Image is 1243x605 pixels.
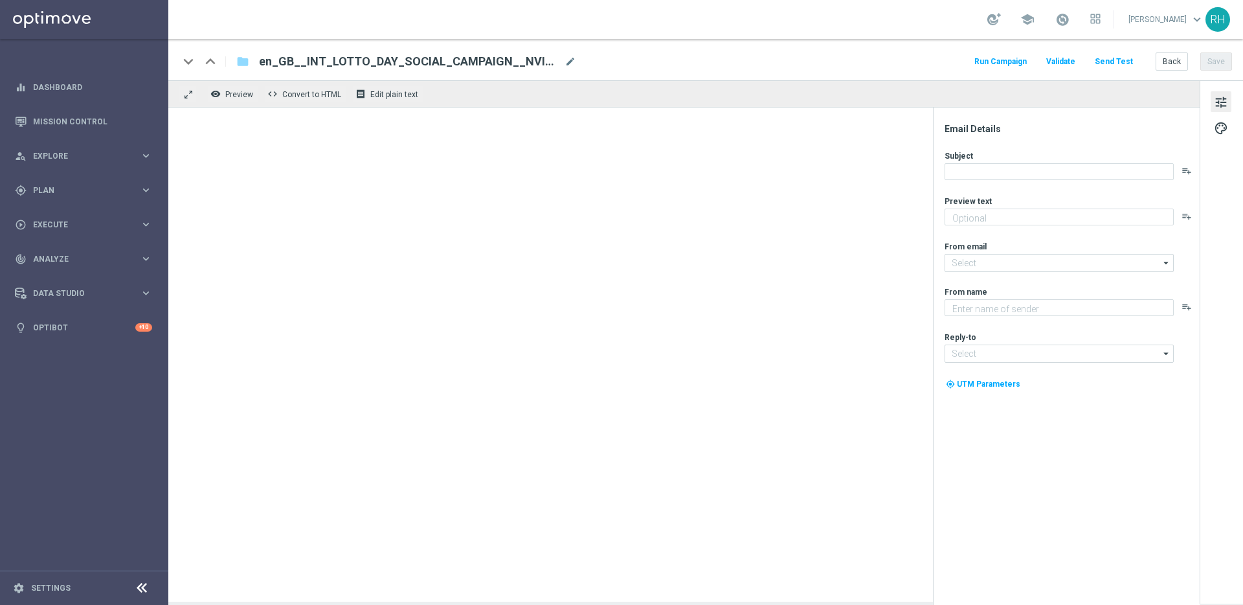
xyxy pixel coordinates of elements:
[945,151,973,161] label: Subject
[15,288,140,299] div: Data Studio
[140,184,152,196] i: keyboard_arrow_right
[33,290,140,297] span: Data Studio
[140,218,152,231] i: keyboard_arrow_right
[1214,94,1228,111] span: tune
[1020,12,1035,27] span: school
[370,90,418,99] span: Edit plain text
[15,322,27,334] i: lightbulb
[1127,10,1205,29] a: [PERSON_NAME]keyboard_arrow_down
[1181,211,1192,222] button: playlist_add
[14,254,153,264] button: track_changes Analyze keyboard_arrow_right
[957,380,1020,389] span: UTM Parameters
[15,150,140,162] div: Explore
[1044,53,1077,71] button: Validate
[15,70,152,104] div: Dashboard
[15,82,27,93] i: equalizer
[33,104,152,139] a: Mission Control
[33,221,140,229] span: Execute
[267,89,278,99] span: code
[259,54,559,69] span: en_GB__INT_LOTTO_DAY_SOCIAL_CAMPAIGN__NVIP_EMA_TAC_LT
[33,187,140,194] span: Plan
[225,90,253,99] span: Preview
[235,51,251,72] button: folder
[1211,91,1231,112] button: tune
[945,345,1174,363] input: Select
[1181,302,1192,312] button: playlist_add
[1200,52,1232,71] button: Save
[140,287,152,299] i: keyboard_arrow_right
[1046,57,1075,66] span: Validate
[1160,345,1173,362] i: arrow_drop_down
[15,253,140,265] div: Analyze
[14,288,153,299] button: Data Studio keyboard_arrow_right
[33,310,135,345] a: Optibot
[15,185,27,196] i: gps_fixed
[1211,117,1231,138] button: palette
[14,117,153,127] button: Mission Control
[15,104,152,139] div: Mission Control
[15,253,27,265] i: track_changes
[140,253,152,265] i: keyboard_arrow_right
[946,380,955,389] i: my_location
[13,582,25,594] i: settings
[1214,120,1228,137] span: palette
[264,86,347,102] button: code Convert to HTML
[33,152,140,160] span: Explore
[14,151,153,161] button: person_search Explore keyboard_arrow_right
[15,219,27,231] i: play_circle_outline
[33,255,140,263] span: Analyze
[135,323,152,332] div: +10
[945,287,987,297] label: From name
[15,150,27,162] i: person_search
[1156,52,1188,71] button: Back
[31,584,71,592] a: Settings
[945,254,1174,272] input: Select
[207,86,259,102] button: remove_red_eye Preview
[14,220,153,230] button: play_circle_outline Execute keyboard_arrow_right
[14,82,153,93] button: equalizer Dashboard
[140,150,152,162] i: keyboard_arrow_right
[282,90,341,99] span: Convert to HTML
[972,53,1029,71] button: Run Campaign
[945,332,976,343] label: Reply-to
[565,56,576,67] span: mode_edit
[14,323,153,333] button: lightbulb Optibot +10
[210,89,221,99] i: remove_red_eye
[352,86,424,102] button: receipt Edit plain text
[1190,12,1204,27] span: keyboard_arrow_down
[15,185,140,196] div: Plan
[945,196,992,207] label: Preview text
[355,89,366,99] i: receipt
[1093,53,1135,71] button: Send Test
[1205,7,1230,32] div: RH
[945,242,987,252] label: From email
[15,219,140,231] div: Execute
[945,123,1198,135] div: Email Details
[1160,255,1173,271] i: arrow_drop_down
[14,185,153,196] button: gps_fixed Plan keyboard_arrow_right
[15,310,152,345] div: Optibot
[33,70,152,104] a: Dashboard
[236,54,249,69] i: folder
[945,377,1022,391] button: my_location UTM Parameters
[1181,166,1192,176] button: playlist_add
